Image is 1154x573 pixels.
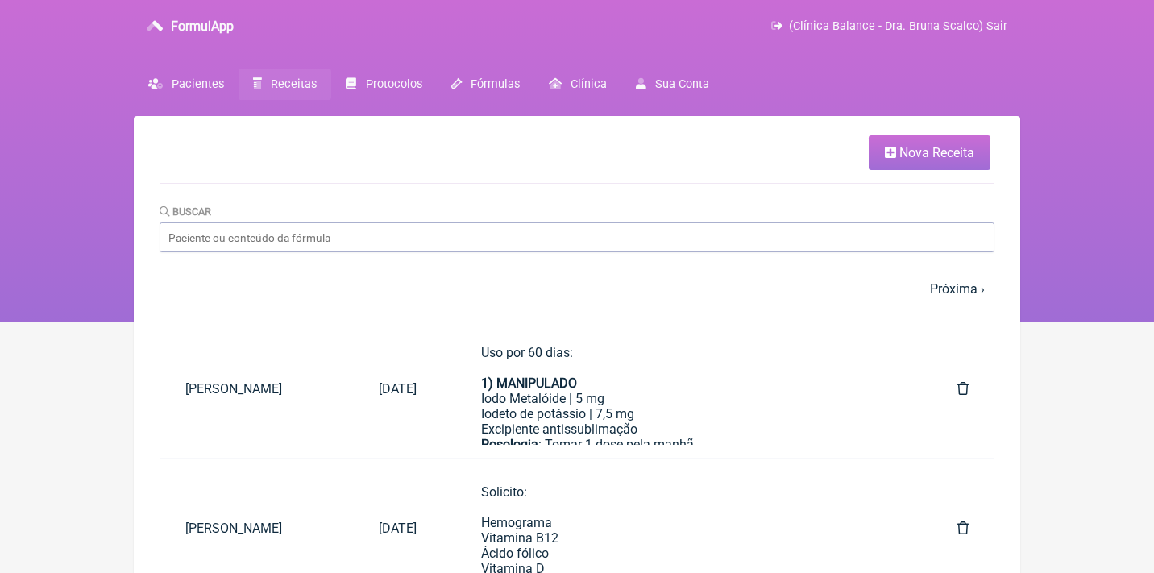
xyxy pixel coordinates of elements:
a: Pacientes [134,69,239,100]
a: [PERSON_NAME] [160,368,353,409]
span: Protocolos [366,77,422,91]
div: Iodeto de potássio | 7,5 mg Excipiente antissublimação [481,406,893,437]
strong: Posologia [481,437,538,452]
a: (Clínica Balance - Dra. Bruna Scalco) Sair [771,19,1007,33]
a: Nova Receita [869,135,990,170]
a: Uso por 60 dias:1) MANIPULADOIodo Metalóide | 5 mgIodeto de potássio | 7,5 mgExcipiente antissubl... [455,332,919,445]
label: Buscar [160,206,211,218]
strong: 1) MANIPULADO [481,376,577,391]
span: Sua Conta [655,77,709,91]
a: [DATE] [353,368,442,409]
a: [PERSON_NAME] [160,508,353,549]
a: Receitas [239,69,331,100]
a: Sua Conta [621,69,724,100]
h3: FormulApp [171,19,234,34]
span: Fórmulas [471,77,520,91]
span: Receitas [271,77,317,91]
div: Iodo Metalóide | 5 mg [481,391,893,406]
span: Clínica [571,77,607,91]
a: Fórmulas [437,69,534,100]
a: Próxima › [930,281,985,297]
div: : Tomar 1 dose pela manhã. [481,437,893,452]
a: Protocolos [331,69,436,100]
div: Uso por 60 dias: [481,345,893,391]
input: Paciente ou conteúdo da fórmula [160,222,994,252]
a: [DATE] [353,508,442,549]
a: Clínica [534,69,621,100]
span: Pacientes [172,77,224,91]
span: (Clínica Balance - Dra. Bruna Scalco) Sair [789,19,1007,33]
span: Nova Receita [899,145,974,160]
nav: pager [160,272,994,306]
